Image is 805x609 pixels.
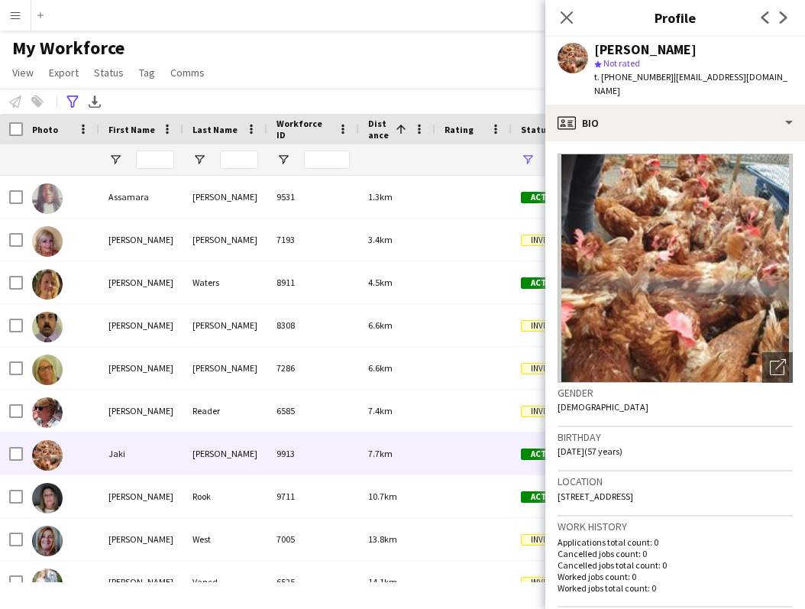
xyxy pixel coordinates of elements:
[267,219,359,261] div: 7193
[368,118,390,141] span: Distance
[368,191,393,202] span: 1.3km
[521,124,551,135] span: Status
[521,320,568,332] span: Invited
[12,66,34,79] span: View
[183,518,267,560] div: West
[183,347,267,389] div: [PERSON_NAME]
[267,561,359,603] div: 6525
[368,362,393,374] span: 6.6km
[32,355,63,385] img: Sara Fenton
[603,57,640,69] span: Not rated
[99,561,183,603] div: [PERSON_NAME]
[521,534,568,546] span: Invited
[183,390,267,432] div: Reader
[276,118,331,141] span: Workforce ID
[267,347,359,389] div: 7286
[183,475,267,517] div: Rook
[594,71,674,83] span: t. [PHONE_NUMBER]
[368,576,397,588] span: 14.1km
[368,448,393,459] span: 7.7km
[558,520,793,533] h3: Work history
[32,312,63,342] img: GURPAL SINGH TIWANA
[32,397,63,428] img: Marianne Reader
[164,63,211,83] a: Comms
[267,304,359,346] div: 8308
[521,277,568,289] span: Active
[99,219,183,261] div: [PERSON_NAME]
[139,66,155,79] span: Tag
[170,66,205,79] span: Comms
[521,235,568,246] span: Invited
[94,66,124,79] span: Status
[558,386,793,400] h3: Gender
[12,37,124,60] span: My Workforce
[445,124,474,135] span: Rating
[108,124,155,135] span: First Name
[192,153,206,167] button: Open Filter Menu
[368,277,393,288] span: 4.5km
[32,226,63,257] img: Patricia Tyson
[521,491,568,503] span: Active
[368,491,397,502] span: 10.7km
[108,153,122,167] button: Open Filter Menu
[32,269,63,300] img: Ruth Waters
[558,154,793,383] img: Crew avatar or photo
[6,63,40,83] a: View
[521,192,568,203] span: Active
[521,449,568,460] span: Active
[267,475,359,517] div: 9711
[63,92,82,111] app-action-btn: Advanced filters
[304,151,350,169] input: Workforce ID Filter Input
[368,319,393,331] span: 6.6km
[99,390,183,432] div: [PERSON_NAME]
[32,124,58,135] span: Photo
[183,261,267,303] div: Waters
[267,518,359,560] div: 7005
[183,432,267,475] div: [PERSON_NAME]
[558,582,793,594] p: Worked jobs total count: 0
[558,536,793,548] p: Applications total count: 0
[136,151,174,169] input: First Name Filter Input
[43,63,85,83] a: Export
[558,571,793,582] p: Worked jobs count: 0
[762,352,793,383] div: Open photos pop-in
[594,43,697,57] div: [PERSON_NAME]
[192,124,238,135] span: Last Name
[267,176,359,218] div: 9531
[545,8,805,28] h3: Profile
[558,491,633,502] span: [STREET_ADDRESS]
[32,183,63,214] img: Assamara Henry
[32,483,63,513] img: Rachel Rook
[99,347,183,389] div: [PERSON_NAME]
[88,63,130,83] a: Status
[86,92,104,111] app-action-btn: Export XLSX
[99,432,183,475] div: Jaki
[594,71,787,96] span: | [EMAIL_ADDRESS][DOMAIN_NAME]
[32,440,63,471] img: Jaki Hann
[49,66,79,79] span: Export
[368,234,393,245] span: 3.4km
[521,577,568,588] span: Invited
[368,405,393,416] span: 7.4km
[99,304,183,346] div: [PERSON_NAME]
[99,176,183,218] div: Assamara
[32,569,63,599] img: Lisa Vancd
[133,63,161,83] a: Tag
[267,432,359,475] div: 9913
[32,526,63,556] img: Natasha West
[558,559,793,571] p: Cancelled jobs total count: 0
[521,153,535,167] button: Open Filter Menu
[558,548,793,559] p: Cancelled jobs count: 0
[183,304,267,346] div: [PERSON_NAME]
[183,176,267,218] div: [PERSON_NAME]
[267,390,359,432] div: 6585
[99,261,183,303] div: [PERSON_NAME]
[545,105,805,141] div: Bio
[276,153,290,167] button: Open Filter Menu
[267,261,359,303] div: 8911
[558,430,793,444] h3: Birthday
[220,151,258,169] input: Last Name Filter Input
[521,363,568,374] span: Invited
[183,561,267,603] div: Vancd
[558,445,622,457] span: [DATE] (57 years)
